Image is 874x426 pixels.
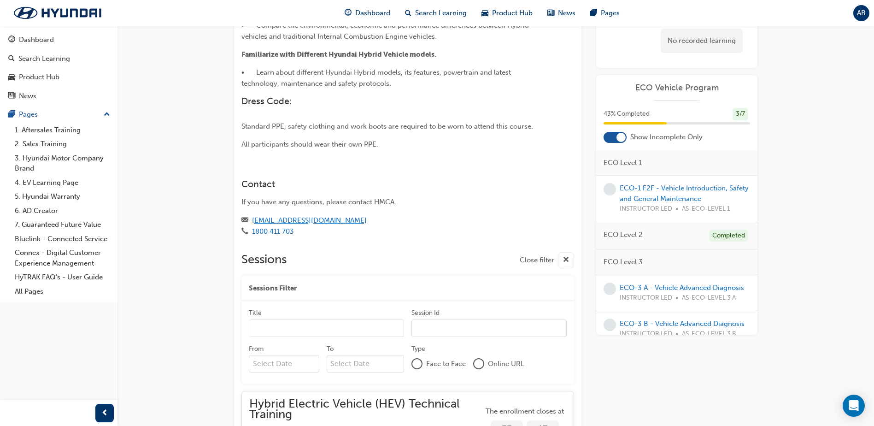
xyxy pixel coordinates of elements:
[492,8,533,18] span: Product Hub
[8,36,15,44] span: guage-icon
[563,254,569,266] span: cross-icon
[241,96,292,106] span: Dress Code:
[4,106,114,123] button: Pages
[249,308,262,318] div: Title
[4,31,114,48] a: Dashboard
[604,183,616,195] span: learningRecordVerb_NONE-icon
[604,109,650,119] span: 43 % Completed
[19,109,38,120] div: Pages
[249,344,264,354] div: From
[620,319,745,328] a: ECO-3 B - Vehicle Advanced Diagnosis
[398,4,474,23] a: search-iconSearch Learning
[474,4,540,23] a: car-iconProduct Hub
[415,8,467,18] span: Search Learning
[11,204,114,218] a: 6. AD Creator
[601,8,620,18] span: Pages
[604,319,616,331] span: learningRecordVerb_NONE-icon
[540,4,583,23] a: news-iconNews
[252,227,294,236] a: 1800 411 703
[604,230,643,240] span: ECO Level 2
[11,232,114,246] a: Bluelink - Connected Service
[411,344,425,354] div: Type
[345,7,352,19] span: guage-icon
[11,218,114,232] a: 7. Guaranteed Future Value
[355,8,390,18] span: Dashboard
[411,319,567,337] input: Session Id
[241,217,248,225] span: email-icon
[481,7,488,19] span: car-icon
[604,158,642,168] span: ECO Level 1
[620,204,672,214] span: INSTRUCTOR LED
[682,329,736,339] span: AS-ECO-LEVEL 3 B
[488,359,524,369] span: Online URL
[11,189,114,204] a: 5. Hyundai Warranty
[101,408,108,419] span: prev-icon
[604,83,750,93] a: ECO Vehicle Program
[104,109,110,121] span: up-icon
[241,68,513,88] span: • Learn about different Hyundai Hybrid models, its features, powertrain and latest technology, ma...
[249,283,297,294] span: Sessions Filter
[327,355,405,373] input: To
[604,257,643,267] span: ECO Level 3
[8,92,15,101] span: news-icon
[8,55,15,63] span: search-icon
[11,246,114,270] a: Connex - Digital Customer Experience Management
[590,7,597,19] span: pages-icon
[4,88,114,105] a: News
[411,308,440,318] div: Session Id
[11,123,114,137] a: 1. Aftersales Training
[583,4,627,23] a: pages-iconPages
[620,184,749,203] a: ECO-1 F2F - Vehicle Introduction, Safety and General Maintenance
[18,53,70,64] div: Search Learning
[19,72,59,83] div: Product Hub
[241,50,436,59] span: Familiarize with Different Hyundai Hybrid Vehicle models.
[241,215,541,226] div: Email
[19,35,54,45] div: Dashboard
[520,255,554,266] span: Close filter
[682,204,730,214] span: AS-ECO-LEVEL 1
[241,140,378,148] span: All participants should wear their own PPE.
[241,197,541,207] div: If you have any questions, please contact HMCA.
[620,293,672,303] span: INSTRUCTOR LED
[241,252,287,268] h2: Sessions
[620,329,672,339] span: INSTRUCTOR LED
[558,8,575,18] span: News
[853,5,869,21] button: AB
[5,3,111,23] img: Trak
[405,7,411,19] span: search-icon
[4,69,114,86] a: Product Hub
[857,8,866,18] span: AB
[11,284,114,299] a: All Pages
[241,122,533,130] span: Standard PPE, safety clothing and work boots are required to be worn to attend this course.
[252,216,367,225] a: [EMAIL_ADDRESS][DOMAIN_NAME]
[11,151,114,176] a: 3. Hyundai Motor Company Brand
[604,283,616,295] span: learningRecordVerb_NONE-icon
[630,132,703,142] span: Show Incomplete Only
[4,50,114,67] a: Search Learning
[19,91,36,101] div: News
[241,228,248,236] span: phone-icon
[241,179,541,189] h3: Contact
[4,30,114,106] button: DashboardSearch LearningProduct HubNews
[661,29,743,53] div: No recorded learning
[547,7,554,19] span: news-icon
[843,395,865,417] div: Open Intercom Messenger
[11,270,114,284] a: HyTRAK FAQ's - User Guide
[249,355,319,373] input: From
[249,399,483,420] span: Hybrid Electric Vehicle (HEV) Technical Training
[620,284,744,292] a: ECO-3 A - Vehicle Advanced Diagnosis
[249,319,404,337] input: Title
[8,73,15,82] span: car-icon
[520,252,574,268] button: Close filter
[337,4,398,23] a: guage-iconDashboard
[11,137,114,151] a: 2. Sales Training
[8,111,15,119] span: pages-icon
[682,293,736,303] span: AS-ECO-LEVEL 3 A
[11,176,114,190] a: 4. EV Learning Page
[327,344,334,354] div: To
[483,406,566,417] span: The enrollment closes at
[426,359,466,369] span: Face to Face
